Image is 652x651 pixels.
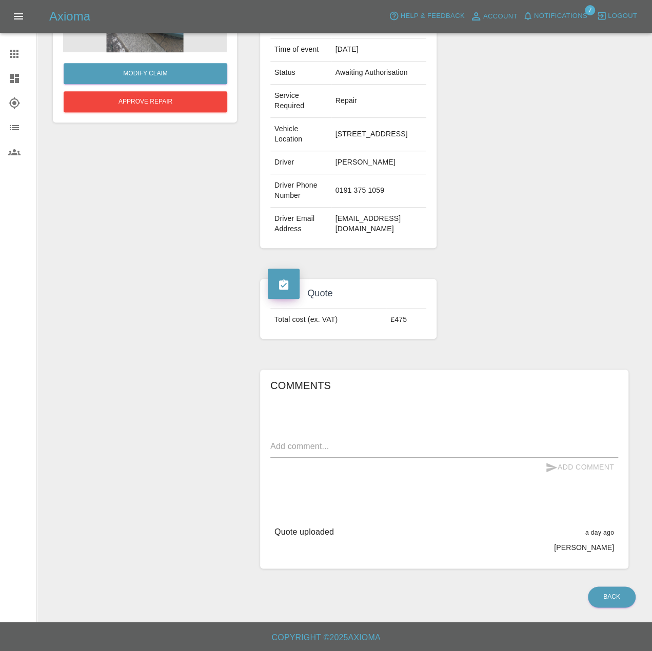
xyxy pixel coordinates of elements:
button: Help & Feedback [386,8,467,24]
span: Help & Feedback [400,10,464,22]
span: a day ago [585,529,614,536]
button: Notifications [520,8,590,24]
p: Quote uploaded [274,526,334,538]
h4: Quote [268,287,429,300]
td: [STREET_ADDRESS] [331,118,426,151]
button: Open drawer [6,4,31,29]
td: Driver Email Address [270,208,331,240]
td: [PERSON_NAME] [331,151,426,174]
span: Account [483,11,518,23]
td: [DATE] [331,38,426,62]
td: Service Required [270,85,331,118]
td: Vehicle Location [270,118,331,151]
span: 7 [585,5,595,15]
h5: Axioma [49,8,90,25]
td: Repair [331,85,426,118]
h6: Copyright © 2025 Axioma [8,630,644,645]
span: Notifications [534,10,587,22]
a: Account [467,8,520,25]
h6: Comments [270,377,618,394]
button: Approve Repair [64,91,227,112]
td: Time of event [270,38,331,62]
p: [PERSON_NAME] [554,542,614,553]
td: £475 [386,309,426,331]
td: Total cost (ex. VAT) [270,309,386,331]
span: Logout [608,10,637,22]
td: Status [270,62,331,85]
td: Driver [270,151,331,174]
a: Modify Claim [64,63,227,84]
a: Back [588,586,636,607]
td: Awaiting Authorisation [331,62,426,85]
td: 0191 375 1059 [331,174,426,208]
td: Driver Phone Number [270,174,331,208]
td: [EMAIL_ADDRESS][DOMAIN_NAME] [331,208,426,240]
button: Logout [594,8,640,24]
